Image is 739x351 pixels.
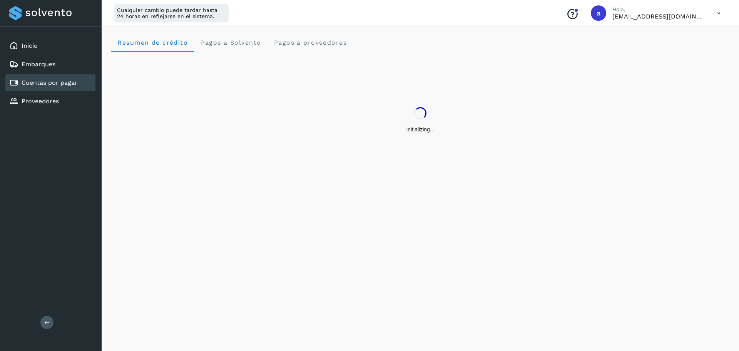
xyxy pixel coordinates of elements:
div: Inicio [5,37,95,54]
a: Proveedores [22,97,59,105]
a: Embarques [22,60,55,68]
span: Pagos a proveedores [273,39,347,46]
div: Cuentas por pagar [5,74,95,91]
p: Hola, [612,6,705,13]
a: Cuentas por pagar [22,79,77,86]
div: Proveedores [5,93,95,110]
p: administracion@aplogistica.com [612,13,705,20]
div: Embarques [5,56,95,73]
span: Pagos a Solvento [200,39,261,46]
span: Resumen de crédito [117,39,188,46]
div: Cualquier cambio puede tardar hasta 24 horas en reflejarse en el sistema. [114,4,229,22]
a: Inicio [22,42,38,49]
